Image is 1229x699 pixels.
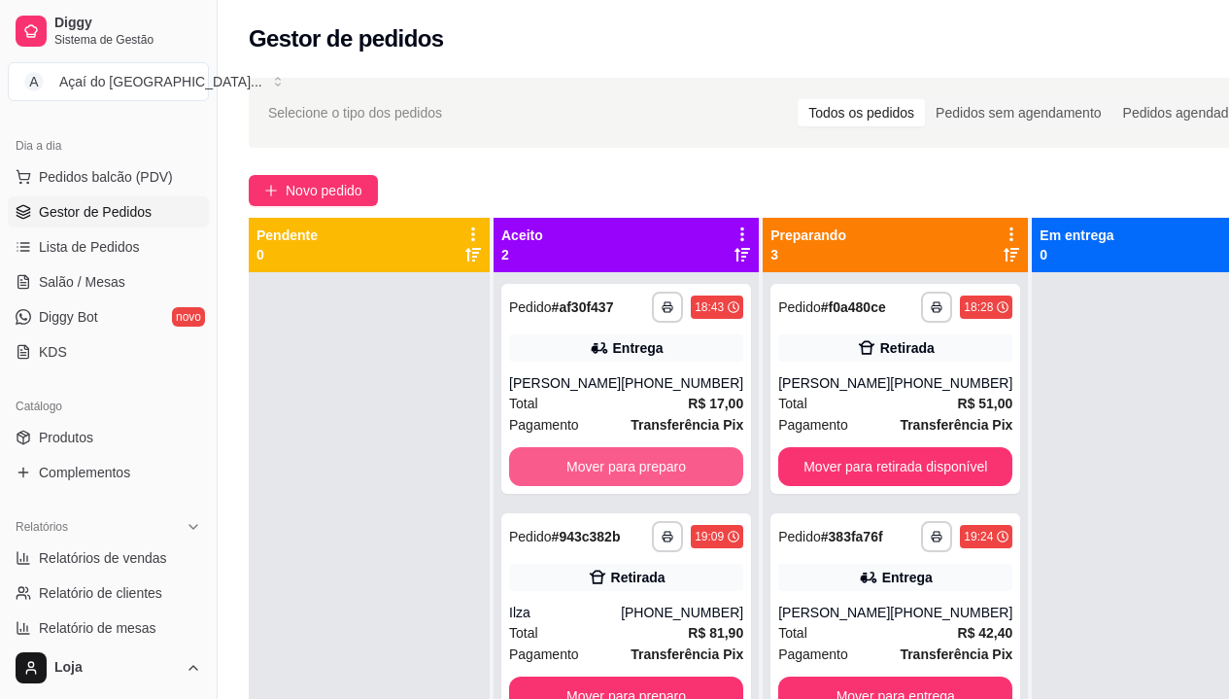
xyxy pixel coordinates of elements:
a: Relatório de mesas [8,612,209,644]
span: Relatórios de vendas [39,548,167,568]
span: Diggy Bot [39,307,98,327]
span: Pedido [778,299,821,315]
div: Pedidos sem agendamento [925,99,1111,126]
div: Todos os pedidos [798,99,925,126]
div: Dia a dia [8,130,209,161]
button: Mover para retirada disponível [778,447,1012,486]
p: 0 [1040,245,1113,264]
div: [PERSON_NAME] [778,603,890,622]
button: Select a team [8,62,209,101]
strong: # f0a480ce [821,299,886,315]
span: Relatórios [16,519,68,535]
span: Pedidos balcão (PDV) [39,167,173,187]
span: A [24,72,44,91]
span: Total [509,622,538,644]
div: 18:28 [964,299,993,315]
span: Total [778,622,807,644]
strong: Transferência Pix [631,647,743,662]
a: Diggy Botnovo [8,301,209,332]
span: Diggy [54,15,201,32]
span: KDS [39,342,67,362]
a: Complementos [8,457,209,488]
span: Sistema de Gestão [54,32,201,48]
span: Complementos [39,463,130,482]
div: Entrega [613,338,664,358]
span: Pagamento [509,644,579,665]
span: Gestor de Pedidos [39,202,152,222]
strong: Transferência Pix [900,417,1012,433]
span: Relatório de clientes [39,583,162,603]
strong: # af30f437 [552,299,614,315]
p: Preparando [770,226,846,245]
h2: Gestor de pedidos [249,23,444,54]
a: Produtos [8,422,209,453]
strong: # 383fa76f [821,529,883,544]
span: Pagamento [509,414,579,436]
p: 0 [256,245,318,264]
div: Catálogo [8,391,209,422]
div: Retirada [611,568,666,587]
span: Total [778,393,807,414]
strong: # 943c382b [552,529,621,544]
button: Mover para preparo [509,447,743,486]
span: Pagamento [778,644,848,665]
span: Pedido [778,529,821,544]
div: Entrega [882,568,933,587]
a: DiggySistema de Gestão [8,8,209,54]
div: [PHONE_NUMBER] [621,373,743,393]
div: Açaí do [GEOGRAPHIC_DATA] ... [59,72,262,91]
a: Lista de Pedidos [8,231,209,262]
span: Novo pedido [286,180,362,201]
div: Retirada [880,338,935,358]
a: Gestor de Pedidos [8,196,209,227]
strong: R$ 81,90 [688,625,743,641]
div: [PHONE_NUMBER] [890,603,1012,622]
a: KDS [8,336,209,367]
button: Pedidos balcão (PDV) [8,161,209,192]
div: [PERSON_NAME] [778,373,890,393]
button: Loja [8,645,209,691]
span: Pagamento [778,414,848,436]
div: 19:24 [964,529,993,544]
a: Salão / Mesas [8,266,209,297]
span: Total [509,393,538,414]
div: [PHONE_NUMBER] [621,603,743,622]
span: Pedido [509,529,552,544]
div: [PERSON_NAME] [509,373,621,393]
strong: Transferência Pix [900,647,1012,662]
span: Loja [54,659,178,677]
strong: R$ 42,40 [958,625,1013,641]
strong: R$ 51,00 [958,396,1013,411]
span: Pedido [509,299,552,315]
div: [PHONE_NUMBER] [890,373,1012,393]
a: Relatórios de vendas [8,542,209,574]
div: Ilza [509,603,621,622]
a: Relatório de clientes [8,577,209,609]
div: 19:09 [695,529,724,544]
span: Relatório de mesas [39,618,156,638]
p: Pendente [256,226,318,245]
strong: R$ 17,00 [688,396,743,411]
span: Salão / Mesas [39,272,125,292]
span: Selecione o tipo dos pedidos [268,102,442,123]
strong: Transferência Pix [631,417,743,433]
span: Lista de Pedidos [39,237,140,257]
span: Produtos [39,428,93,447]
p: 2 [501,245,543,264]
span: plus [264,184,278,197]
p: Aceito [501,226,543,245]
div: 18:43 [695,299,724,315]
button: Novo pedido [249,175,378,206]
p: 3 [770,245,846,264]
p: Em entrega [1040,226,1113,245]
